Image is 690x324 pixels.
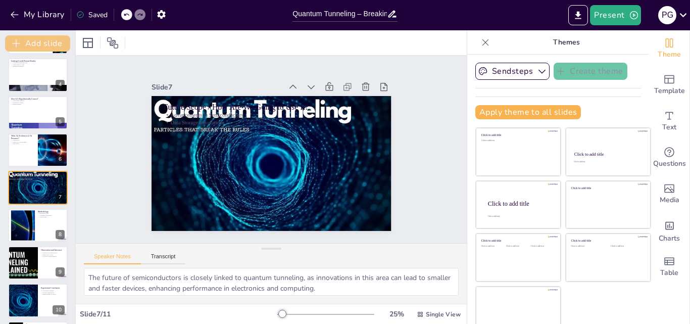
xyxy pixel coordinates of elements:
p: Quantum Computing [11,178,65,180]
span: Single View [426,310,461,318]
span: Text [662,122,676,133]
div: 7 [56,193,65,202]
div: Click to add text [571,245,603,248]
span: Template [654,85,685,97]
div: Layout [80,35,96,51]
div: 4 [56,80,65,89]
div: Saved [76,10,108,20]
button: Speaker Notes [84,253,141,264]
p: Zener Effect [11,143,35,145]
p: Advancements in Semiconductors [178,80,386,154]
p: Advancements in Semiconductors [11,175,65,177]
p: How Is It Hypothetically Correct? [11,97,65,100]
div: Click to add body [488,215,552,217]
div: Click to add text [481,140,554,142]
div: Add images, graphics, shapes or video [649,176,689,212]
div: 9 [8,246,68,280]
p: Data Storage Innovations [11,176,65,178]
div: Add a table [649,249,689,285]
span: Theme [658,49,681,60]
p: Applications in Technology [11,62,65,64]
textarea: The future of semiconductors is closely linked to quantum tunneling, as innovations in this area ... [84,268,459,296]
p: Apparatus Description [38,214,65,216]
div: Click to add text [574,161,641,163]
div: Add ready made slides [649,67,689,103]
p: Breakdown Voltage [41,254,65,256]
div: 25 % [384,309,409,319]
div: Add charts and graphs [649,212,689,249]
p: Observation and Inference [41,249,65,252]
p: Schrödinger Equation [11,100,65,102]
div: Click to add text [481,245,504,248]
p: [PERSON_NAME] Effect [11,141,35,143]
div: Click to add text [506,245,529,248]
div: 8 [56,230,65,239]
p: Methodology [38,210,65,213]
button: Apply theme to all slides [475,105,581,119]
p: Energy Barriers [11,103,65,105]
p: Circuit Setup [38,216,65,218]
p: Future Scope / How Are We Going to Use It? [180,71,388,148]
span: Questions [653,158,686,169]
div: 6 [56,155,65,164]
div: Click to add title [488,200,553,207]
p: What Are Evidences of Its Presence? [11,134,35,140]
div: 7 [8,171,68,204]
div: 9 [56,267,65,276]
div: Add text boxes [649,103,689,140]
p: Experiment Aim [38,212,65,214]
p: Current Flow Observations [41,252,65,254]
div: 8 [8,209,68,242]
p: Semiconductor Usage [11,64,65,66]
div: Click to add title [574,152,642,157]
div: 6 [8,133,68,167]
div: Click to add title [571,186,644,190]
div: 5 [8,96,68,129]
button: My Library [8,7,69,23]
p: Experiment Conclusion [41,286,65,289]
button: Add slide [5,35,70,52]
div: 10 [8,284,68,317]
div: Get real-time input from your audience [649,140,689,176]
button: Export to PowerPoint [568,5,588,25]
button: Create theme [554,63,627,80]
span: Table [660,267,678,279]
div: Change the overall theme [649,30,689,67]
div: Slide 7 / 11 [80,309,277,319]
p: Themes [494,30,639,55]
div: 4 [8,58,68,91]
button: Sendsteps [475,63,550,80]
button: p g [658,5,676,25]
button: Present [590,5,640,25]
p: Reinforcement of Theory [41,293,65,295]
div: 10 [53,305,65,314]
p: Future Scope / How Are We Going to Use It? [11,172,65,175]
input: Insert title [292,7,387,21]
div: Click to add text [531,245,554,248]
div: Slide 7 [175,49,303,98]
span: Media [660,195,679,206]
div: p g [658,6,676,24]
p: Alpha Decay [11,139,35,141]
p: Linking It with Present Reality [11,60,65,63]
span: Charts [659,233,680,244]
span: Position [107,37,119,49]
div: Click to add title [571,239,644,243]
div: Click to add text [611,245,643,248]
p: Quantum Computing [174,94,381,168]
p: Imaging Techniques [11,66,65,68]
button: Transcript [141,253,186,264]
p: Data Storage Innovations [176,87,383,161]
div: Click to add title [481,239,554,243]
p: Conclusion Summary [41,290,65,292]
p: Constant Voltage Behavior [41,256,65,258]
p: Practical Implications [41,291,65,293]
div: Click to add title [481,133,554,137]
p: Probability Concept [11,102,65,104]
div: 5 [56,117,65,126]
